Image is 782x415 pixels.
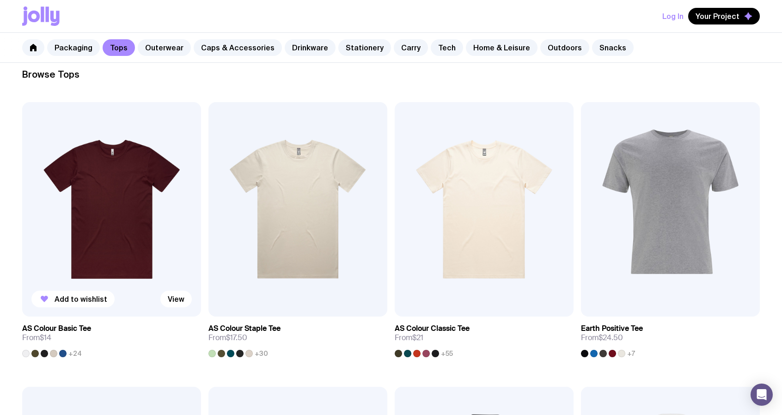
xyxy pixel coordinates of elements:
a: View [160,291,192,307]
span: +30 [255,350,268,357]
h3: AS Colour Classic Tee [395,324,470,333]
a: Earth Positive TeeFrom$24.50+7 [581,317,760,357]
a: AS Colour Staple TeeFrom$17.50+30 [208,317,387,357]
span: $24.50 [599,333,623,342]
span: Your Project [696,12,739,21]
span: $17.50 [226,333,247,342]
button: Add to wishlist [31,291,115,307]
span: +55 [441,350,453,357]
button: Log In [662,8,684,24]
h3: AS Colour Staple Tee [208,324,281,333]
span: $14 [40,333,51,342]
a: Outdoors [540,39,589,56]
span: +7 [627,350,635,357]
a: Stationery [338,39,391,56]
a: Tech [431,39,463,56]
a: AS Colour Classic TeeFrom$21+55 [395,317,574,357]
span: From [208,333,247,342]
span: From [22,333,51,342]
a: Caps & Accessories [194,39,282,56]
a: Tops [103,39,135,56]
button: Your Project [688,8,760,24]
span: +24 [68,350,82,357]
h2: Browse Tops [22,69,760,80]
h3: Earth Positive Tee [581,324,643,333]
a: Home & Leisure [466,39,538,56]
a: AS Colour Basic TeeFrom$14+24 [22,317,201,357]
h3: AS Colour Basic Tee [22,324,91,333]
a: Snacks [592,39,634,56]
span: Add to wishlist [55,294,107,304]
a: Carry [394,39,428,56]
span: From [395,333,423,342]
a: Packaging [47,39,100,56]
span: From [581,333,623,342]
a: Outerwear [138,39,191,56]
a: Drinkware [285,39,336,56]
div: Open Intercom Messenger [751,384,773,406]
span: $21 [412,333,423,342]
